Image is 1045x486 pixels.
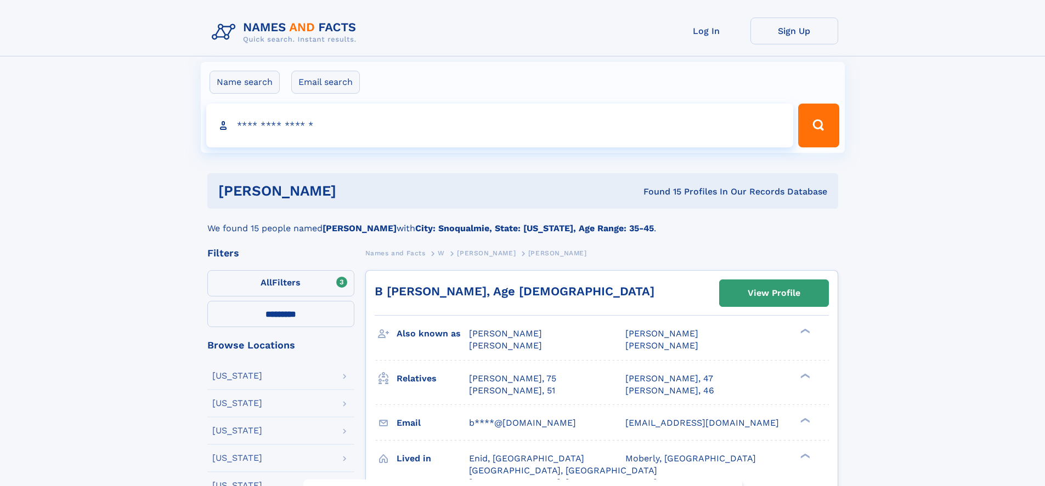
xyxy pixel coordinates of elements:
[457,249,516,257] span: [PERSON_NAME]
[415,223,654,233] b: City: Snoqualmie, State: [US_STATE], Age Range: 35-45
[212,371,262,380] div: [US_STATE]
[528,249,587,257] span: [PERSON_NAME]
[457,246,516,260] a: [PERSON_NAME]
[469,328,542,339] span: [PERSON_NAME]
[748,281,800,306] div: View Profile
[720,280,828,306] a: View Profile
[490,186,827,198] div: Found 15 Profiles In Our Records Database
[625,385,714,397] a: [PERSON_NAME], 46
[210,71,280,94] label: Name search
[798,416,811,424] div: ❯
[206,104,794,147] input: search input
[750,18,838,44] a: Sign Up
[207,209,838,235] div: We found 15 people named with .
[438,249,445,257] span: W
[798,452,811,459] div: ❯
[798,104,839,147] button: Search Button
[212,454,262,462] div: [US_STATE]
[212,426,262,435] div: [US_STATE]
[375,284,654,298] a: B [PERSON_NAME], Age [DEMOGRAPHIC_DATA]
[625,418,779,428] span: [EMAIL_ADDRESS][DOMAIN_NAME]
[469,453,584,464] span: Enid, [GEOGRAPHIC_DATA]
[469,465,657,476] span: [GEOGRAPHIC_DATA], [GEOGRAPHIC_DATA]
[625,453,756,464] span: Moberly, [GEOGRAPHIC_DATA]
[625,328,698,339] span: [PERSON_NAME]
[438,246,445,260] a: W
[625,340,698,351] span: [PERSON_NAME]
[469,385,555,397] a: [PERSON_NAME], 51
[261,277,272,288] span: All
[323,223,397,233] b: [PERSON_NAME]
[207,18,365,47] img: Logo Names and Facts
[397,449,469,468] h3: Lived in
[469,340,542,351] span: [PERSON_NAME]
[212,399,262,408] div: [US_STATE]
[365,246,426,260] a: Names and Facts
[397,369,469,388] h3: Relatives
[625,373,713,385] a: [PERSON_NAME], 47
[207,248,354,258] div: Filters
[218,184,490,198] h1: [PERSON_NAME]
[469,373,556,385] a: [PERSON_NAME], 75
[798,328,811,335] div: ❯
[663,18,750,44] a: Log In
[798,372,811,379] div: ❯
[397,414,469,432] h3: Email
[207,270,354,296] label: Filters
[291,71,360,94] label: Email search
[207,340,354,350] div: Browse Locations
[397,324,469,343] h3: Also known as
